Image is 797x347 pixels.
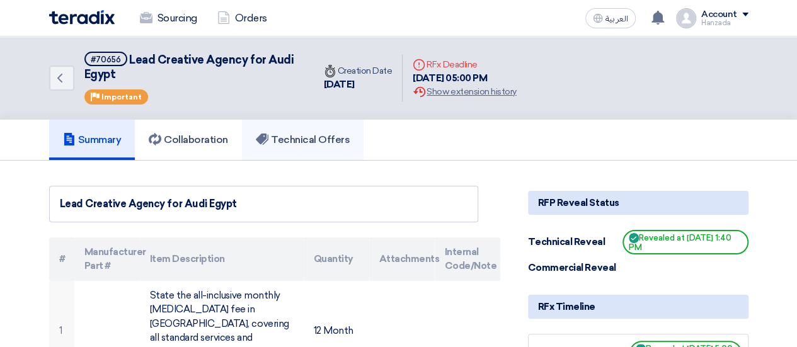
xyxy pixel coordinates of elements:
th: Quantity [304,237,369,281]
a: Orders [207,4,277,32]
span: Lead Creative Agency for Audi Egypt [84,53,294,81]
div: Creation Date [324,64,393,77]
div: Technical Reveal [528,235,622,249]
div: Lead Creative Agency for Audi Egypt [60,196,467,212]
a: Technical Offers [242,120,364,160]
div: #70656 [91,55,121,64]
div: RFP Reveal Status [528,191,748,215]
button: العربية [585,8,636,28]
th: # [49,237,74,281]
span: العربية [605,14,628,23]
img: Teradix logo [49,10,115,25]
h5: Lead Creative Agency for Audi Egypt [84,52,299,82]
div: [DATE] 05:00 PM [413,71,516,86]
h5: Summary [63,134,122,146]
h5: Collaboration [149,134,228,146]
div: [DATE] [324,77,393,92]
img: profile_test.png [676,8,696,28]
div: Account [701,9,737,20]
span: Important [101,93,142,101]
th: Internal Code/Note [435,237,500,281]
a: Sourcing [130,4,207,32]
div: RFx Timeline [528,295,748,319]
div: Show extension history [413,85,516,98]
span: Revealed at [DATE] 1:40 PM [622,230,748,254]
th: Item Description [140,237,304,281]
div: Hanzada [701,20,748,26]
th: Manufacturer Part # [74,237,140,281]
a: Summary [49,120,135,160]
a: Collaboration [135,120,242,160]
th: Attachments [369,237,435,281]
h5: Technical Offers [256,134,350,146]
div: Commercial Reveal [528,261,622,275]
div: RFx Deadline [413,58,516,71]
